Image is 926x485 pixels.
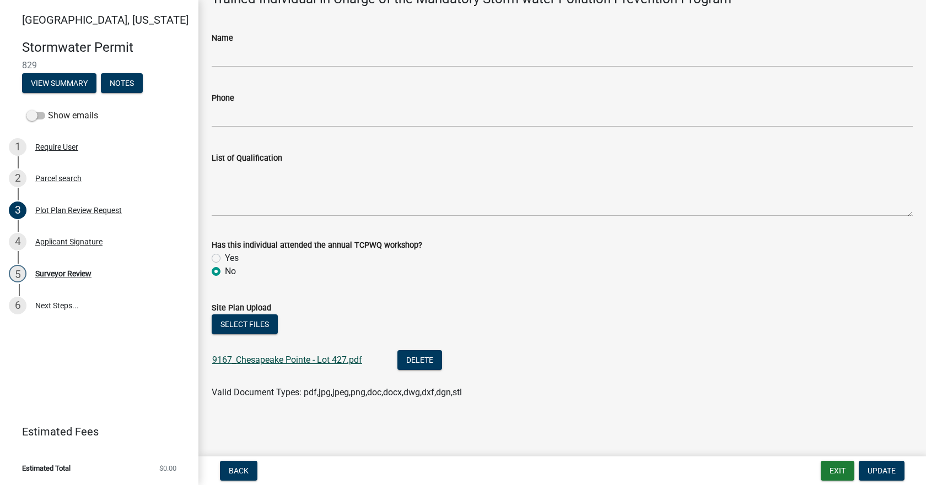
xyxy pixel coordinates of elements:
[159,465,176,472] span: $0.00
[225,252,239,265] label: Yes
[101,79,143,88] wm-modal-confirm: Notes
[22,73,96,93] button: View Summary
[35,143,78,151] div: Require User
[212,155,282,162] label: List of Qualification
[229,466,249,475] span: Back
[868,466,896,475] span: Update
[9,233,26,250] div: 4
[101,73,143,93] button: Notes
[35,206,122,214] div: Plot Plan Review Request
[9,170,26,187] div: 2
[397,350,442,370] button: Delete
[859,461,905,481] button: Update
[220,461,257,481] button: Back
[26,109,98,122] label: Show emails
[22,79,96,88] wm-modal-confirm: Summary
[9,201,26,219] div: 3
[9,265,26,282] div: 5
[35,238,103,246] div: Applicant Signature
[22,13,189,26] span: [GEOGRAPHIC_DATA], [US_STATE]
[212,95,234,102] label: Phone
[22,465,71,472] span: Estimated Total
[35,175,82,182] div: Parcel search
[212,314,278,334] button: Select files
[397,356,442,366] wm-modal-confirm: Delete Document
[212,387,462,397] span: Valid Document Types: pdf,jpg,jpeg,png,doc,docx,dwg,dxf,dgn,stl
[212,355,362,365] a: 9167_Chesapeake Pointe - Lot 427.pdf
[9,297,26,314] div: 6
[212,242,422,249] label: Has this individual attended the annual TCPWQ workshop?
[22,40,190,56] h4: Stormwater Permit
[821,461,854,481] button: Exit
[212,35,233,42] label: Name
[212,304,271,312] label: Site Plan Upload
[9,421,181,443] a: Estimated Fees
[35,270,91,277] div: Surveyor Review
[9,138,26,156] div: 1
[225,265,236,278] label: No
[22,60,176,70] span: 829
